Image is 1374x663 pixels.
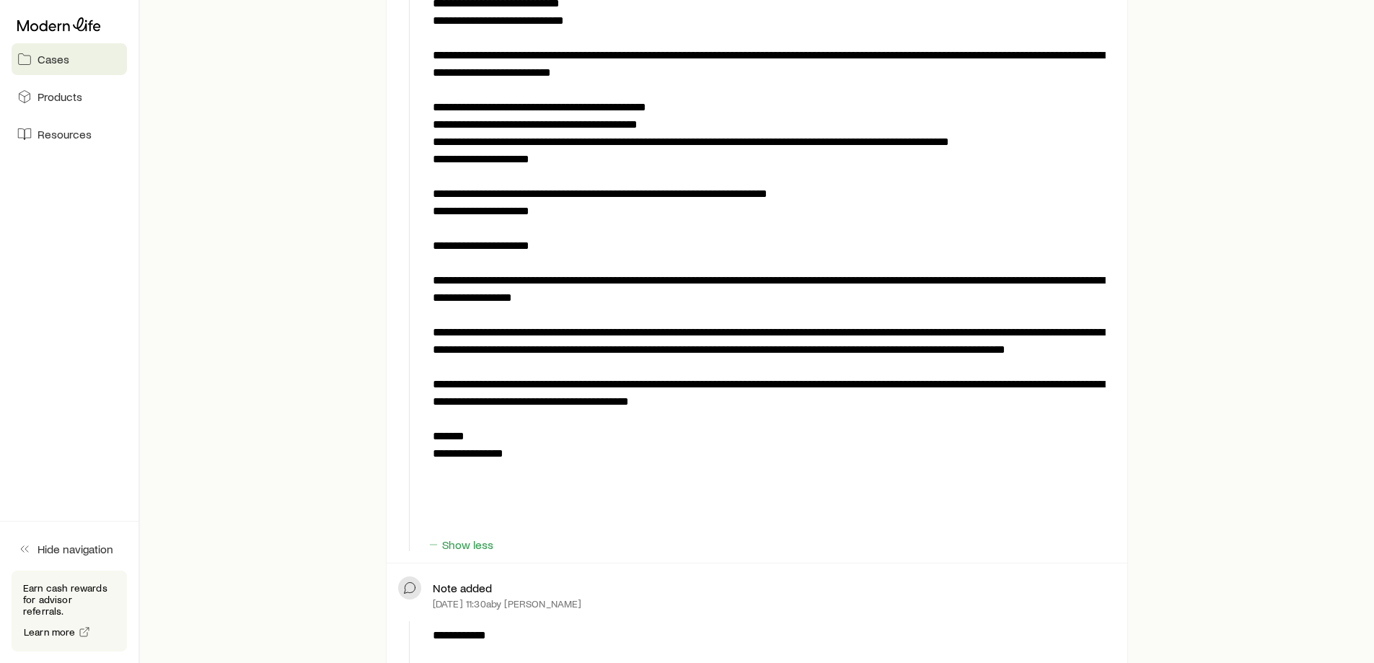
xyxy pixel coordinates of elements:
[12,533,127,565] button: Hide navigation
[433,598,582,610] p: [DATE] 11:30a by [PERSON_NAME]
[12,118,127,150] a: Resources
[23,582,115,617] p: Earn cash rewards for advisor referrals.
[433,581,492,595] p: Note added
[12,81,127,113] a: Products
[38,542,113,556] span: Hide navigation
[427,538,494,552] button: Show less
[38,52,69,66] span: Cases
[12,571,127,651] div: Earn cash rewards for advisor referrals.Learn more
[38,89,82,104] span: Products
[12,43,127,75] a: Cases
[24,627,76,637] span: Learn more
[38,127,92,141] span: Resources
